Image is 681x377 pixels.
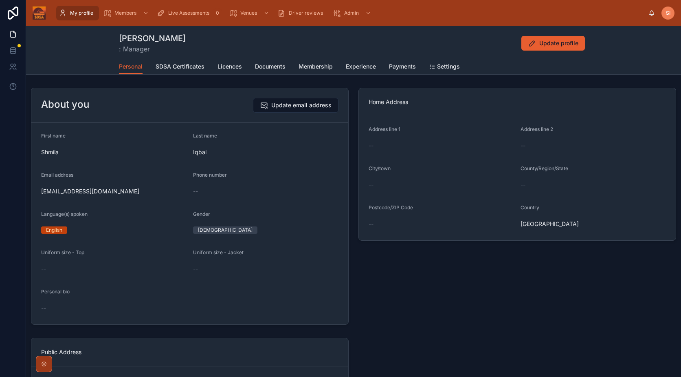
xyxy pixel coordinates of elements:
[521,165,568,171] span: County/Region/State
[33,7,46,20] img: App logo
[275,6,329,20] a: Driver reviews
[437,62,460,71] span: Settings
[369,220,373,228] span: --
[226,6,273,20] a: Venues
[369,126,400,132] span: Address line 1
[521,36,585,51] button: Update profile
[666,10,670,16] span: SI
[389,62,416,71] span: Payments
[299,62,333,71] span: Membership
[521,181,525,189] span: --
[41,288,70,295] span: Personal bio
[217,62,242,71] span: Licences
[193,249,244,255] span: Uniform size - Jacket
[198,226,253,234] div: [DEMOGRAPHIC_DATA]
[41,304,46,312] span: --
[168,10,209,16] span: Live Assessments
[101,6,153,20] a: Members
[346,59,376,75] a: Experience
[389,59,416,75] a: Payments
[369,165,391,171] span: City/town
[119,59,143,75] a: Personal
[429,59,460,75] a: Settings
[369,204,413,211] span: Postcode/ZIP Code
[255,62,286,71] span: Documents
[41,172,73,178] span: Email address
[41,133,66,139] span: First name
[289,10,323,16] span: Driver reviews
[521,204,539,211] span: Country
[56,6,99,20] a: My profile
[119,62,143,71] span: Personal
[369,142,373,150] span: --
[217,59,242,75] a: Licences
[521,126,553,132] span: Address line 2
[193,172,227,178] span: Phone number
[330,6,375,20] a: Admin
[154,6,225,20] a: Live Assessments0
[240,10,257,16] span: Venues
[41,211,88,217] span: Language(s) spoken
[299,59,333,75] a: Membership
[521,220,579,228] span: [GEOGRAPHIC_DATA]
[41,148,187,156] span: Shmila
[119,33,186,44] h1: [PERSON_NAME]
[193,148,338,156] span: Iqbal
[41,187,187,195] span: [EMAIL_ADDRESS][DOMAIN_NAME]
[70,10,93,16] span: My profile
[271,101,332,109] span: Update email address
[193,133,217,139] span: Last name
[156,59,204,75] a: SDSA Certificates
[41,98,89,111] h2: About you
[369,181,373,189] span: --
[41,265,46,273] span: --
[114,10,136,16] span: Members
[52,4,648,22] div: scrollable content
[253,98,338,113] button: Update email address
[46,226,62,234] div: English
[41,249,84,255] span: Uniform size - Top
[255,59,286,75] a: Documents
[119,44,186,54] span: : Manager
[346,62,376,71] span: Experience
[344,10,359,16] span: Admin
[156,62,204,71] span: SDSA Certificates
[193,187,198,195] span: --
[41,348,81,355] span: Public Address
[521,142,525,150] span: --
[539,39,578,47] span: Update profile
[369,98,408,105] span: Home Address
[213,8,222,18] div: 0
[193,265,198,273] span: --
[193,211,210,217] span: Gender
